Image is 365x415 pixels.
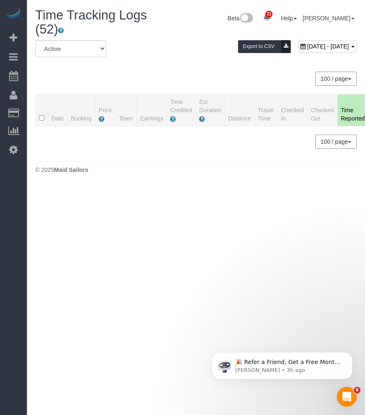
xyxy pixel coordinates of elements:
iframe: Intercom live chat [337,387,357,407]
span: [DATE] - [DATE] [307,43,349,50]
th: Time Credited [167,94,196,126]
nav: Pagination navigation [316,72,357,86]
img: New interface [239,13,253,24]
th: Est. Duration [196,94,225,126]
span: Time Tracking Logs (52) [35,8,147,36]
th: Distance [225,94,254,126]
th: Booking [67,94,95,126]
a: [PERSON_NAME] [303,15,355,22]
th: Earnings [137,94,167,126]
a: Beta [228,15,253,22]
button: 100 / page [315,72,357,86]
th: Price [95,94,116,126]
iframe: Intercom notifications message [199,335,365,393]
th: Team [115,94,136,126]
div: © 2025 [35,166,357,174]
th: Travel Time [254,94,277,126]
a: 21 [259,8,275,27]
nav: Pagination navigation [316,135,357,149]
span: 6 [354,387,360,393]
a: Help [281,15,297,22]
img: Automaid Logo [5,8,22,20]
button: 100 / page [315,135,357,149]
th: Checked Out [307,94,337,126]
span: 21 [265,11,273,17]
th: Checked In [277,94,307,126]
th: Date [48,94,67,126]
strong: Maid Sailors [54,166,88,173]
button: Export to CSV [238,40,291,53]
